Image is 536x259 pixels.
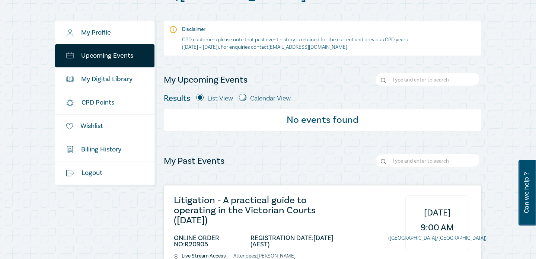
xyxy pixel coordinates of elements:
[182,36,411,51] p: CPD customers please note that past event history is retained for the current and previous CPD ye...
[268,44,347,51] a: [EMAIL_ADDRESS][DOMAIN_NAME]
[55,115,154,138] a: Wishlist
[170,115,475,125] h6: No events found
[375,154,481,169] input: Search
[174,195,347,226] a: Litigation - A practical guide to operating in the Victorian Courts ([DATE])
[164,155,224,167] h4: My Past Events
[182,26,205,33] strong: Disclaimer
[421,220,454,235] span: 9:00 AM
[523,164,530,221] span: Can we help ?
[68,147,69,151] tspan: $
[250,94,291,103] label: Calendar View
[164,74,248,86] h4: My Upcoming Events
[55,162,154,185] a: Logout
[164,93,190,103] h5: Results
[388,235,486,241] small: ([GEOGRAPHIC_DATA]/[GEOGRAPHIC_DATA])
[55,68,154,91] a: My Digital Library
[55,44,154,67] a: Upcoming Events
[55,21,154,44] a: My Profile
[207,94,233,103] label: List View
[375,73,481,87] input: Search
[55,138,154,161] a: $Billing History
[55,91,154,114] a: CPD Points
[174,235,251,247] li: ONLINE ORDER NO: R20905
[251,235,347,247] li: REGISTRATION DATE: [DATE] (AEST)
[424,205,451,220] span: [DATE]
